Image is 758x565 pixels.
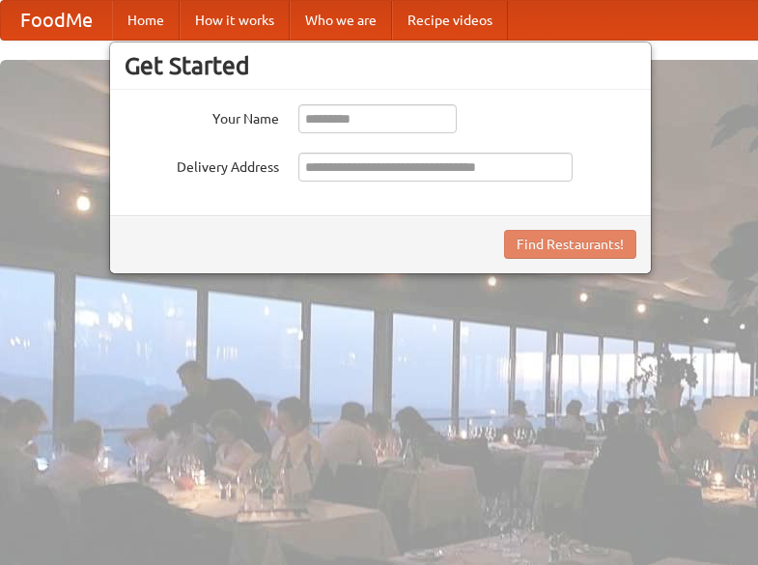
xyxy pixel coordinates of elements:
[125,153,279,177] label: Delivery Address
[125,104,279,128] label: Your Name
[1,1,112,40] a: FoodMe
[392,1,508,40] a: Recipe videos
[180,1,290,40] a: How it works
[290,1,392,40] a: Who we are
[112,1,180,40] a: Home
[125,51,636,80] h3: Get Started
[504,230,636,259] button: Find Restaurants!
